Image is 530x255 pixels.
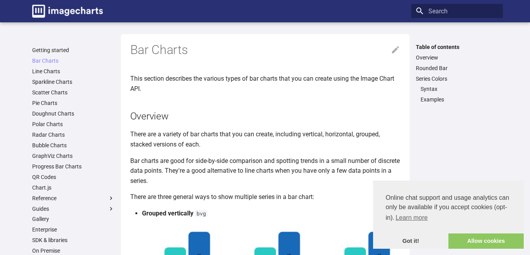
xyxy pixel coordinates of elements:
[32,5,103,18] img: logo
[32,195,115,202] label: Reference
[373,233,448,249] a: dismiss cookie message
[411,43,503,103] nav: Table of contents
[32,237,115,244] a: SDK & libraries
[421,85,498,92] a: Syntax
[416,54,498,61] a: Overview
[394,212,429,224] a: learn more about cookies
[32,142,115,149] a: Bubble Charts
[142,210,193,217] strong: Grouped vertically
[32,247,115,254] a: On Premise
[130,109,400,123] h2: Overview
[32,121,115,128] a: Polar Charts
[416,65,498,72] a: Rounded Bar
[32,47,115,54] a: Getting started
[32,78,115,85] a: Sparkline Charts
[130,192,400,202] p: There are three general ways to show multiple series in a bar chart:
[32,226,115,233] a: Enterprise
[411,4,503,18] input: Search
[130,156,400,186] p: Bar charts are good for side-by-side comparison and spotting trends in a small number of discrete...
[130,42,400,58] h1: Bar Charts
[29,2,106,21] a: Image-Charts documentation
[130,129,400,149] p: There are a variety of bar charts that you can create, including vertical, horizontal, grouped, s...
[416,85,498,103] nav: Series Colors
[386,193,511,224] span: Online chat support and usage analytics can only be available if you accept cookies (opt-in).
[32,184,115,191] a: Chart.js
[32,89,115,96] a: Scatter Charts
[32,215,115,222] a: Gallery
[32,68,115,75] a: Line Charts
[421,96,498,103] a: Examples
[416,75,498,82] a: Series Colors
[195,210,208,217] code: bvg
[32,57,115,64] a: Bar Charts
[411,43,503,51] label: Table of contents
[130,74,400,94] p: This section describes the various types of bar charts that you can create using the Image Chart ...
[32,99,115,107] a: Pie Charts
[32,205,115,212] label: Guides
[32,110,115,117] a: Doughnut Charts
[32,163,115,170] a: Progress Bar Charts
[32,152,115,159] a: GraphViz Charts
[448,233,524,249] a: allow cookies
[32,131,115,138] a: Radar Charts
[32,174,115,181] a: QR Codes
[373,181,524,249] div: cookieconsent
